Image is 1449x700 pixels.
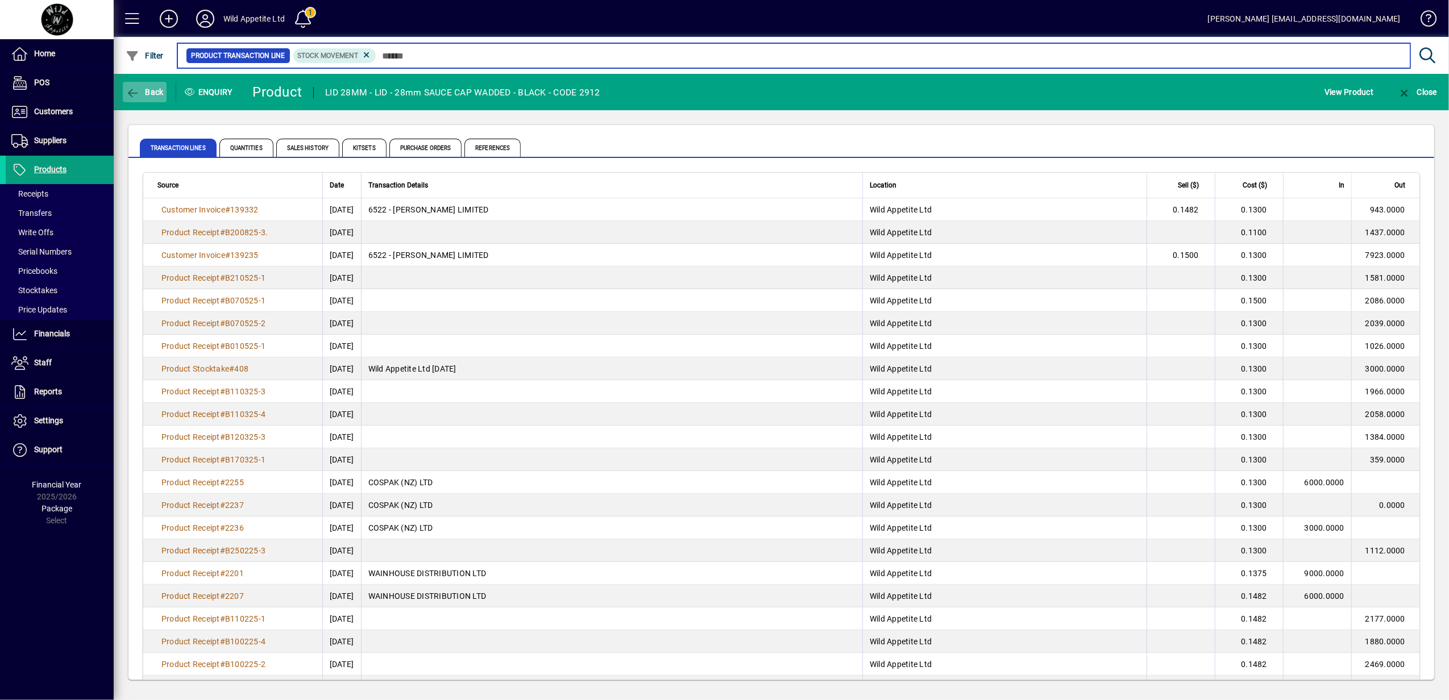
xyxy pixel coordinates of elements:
td: 0.1482 [1147,198,1215,221]
span: 2086.0000 [1365,296,1405,305]
span: Customer Invoice [161,205,225,214]
span: Stocktakes [11,286,57,295]
span: Product Receipt [161,637,220,646]
a: Product Receipt#B070525-2 [157,317,269,330]
td: [DATE] [322,562,361,585]
span: POS [34,78,49,87]
span: Product Receipt [161,501,220,510]
span: 7923.0000 [1365,251,1405,260]
td: [DATE] [322,653,361,676]
td: [DATE] [322,607,361,630]
span: Wild Appetite Ltd [870,569,932,578]
span: 408 [235,364,249,373]
a: Product Receipt#B110325-4 [157,408,269,420]
a: Product Receipt#B110225-1 [157,612,269,625]
span: Product Receipt [161,455,220,464]
span: Wild Appetite Ltd [870,205,932,214]
span: Financials [34,329,70,338]
span: Wild Appetite Ltd [870,364,932,373]
span: Wild Appetite Ltd [870,660,932,669]
span: 2039.0000 [1365,319,1405,328]
a: Product Receipt#2236 [157,522,248,534]
span: Suppliers [34,136,67,145]
span: Wild Appetite Ltd [870,319,932,328]
a: Product Receipt#B110325-3 [157,385,269,398]
a: Price Updates [6,300,114,319]
a: Pricebooks [6,261,114,281]
a: Customers [6,98,114,126]
span: Product Receipt [161,569,220,578]
span: # [220,660,225,669]
td: 0.1300 [1215,448,1283,471]
span: B070525-1 [225,296,265,305]
td: [DATE] [322,357,361,380]
td: 0.1300 [1215,494,1283,516]
td: 0.1300 [1215,335,1283,357]
td: COSPAK (NZ) LTD [361,494,862,516]
span: B100225-2 [225,660,265,669]
span: # [220,410,225,419]
td: [DATE] [322,221,361,244]
td: 6522 - [PERSON_NAME] LIMITED [361,244,862,266]
span: Product Receipt [161,523,220,532]
span: 1384.0000 [1365,432,1405,441]
td: [DATE] [322,448,361,471]
a: Home [6,40,114,68]
span: Product Receipt [161,660,220,669]
span: Package [41,504,72,513]
td: [DATE] [322,266,361,289]
span: # [220,501,225,510]
div: Enquiry [176,83,244,101]
span: Customer Invoice [161,251,225,260]
span: Product Transaction Line [191,50,285,61]
div: Cost ($) [1222,179,1277,191]
span: Date [330,179,344,191]
a: Stocktakes [6,281,114,300]
td: [DATE] [322,289,361,312]
a: Product Receipt#B100225-4 [157,635,269,648]
span: B110225-1 [225,614,265,623]
span: Sell ($) [1178,179,1199,191]
div: Location [870,179,1140,191]
span: # [220,569,225,578]
span: Product Receipt [161,319,220,328]
td: 0.1375 [1215,562,1283,585]
app-page-header-button: Close enquiry [1385,82,1449,102]
button: Add [151,9,187,29]
td: 0.1300 [1215,357,1283,380]
span: 1437.0000 [1365,228,1405,237]
span: Wild Appetite Ltd [870,523,932,532]
span: 1112.0000 [1365,546,1405,555]
a: Staff [6,349,114,377]
td: COSPAK (NZ) LTD [361,516,862,539]
span: # [220,341,225,351]
span: # [225,251,230,260]
span: 2237 [225,501,244,510]
span: Receipts [11,189,48,198]
span: Product Receipt [161,296,220,305]
div: Wild Appetite Ltd [223,10,285,28]
span: 2207 [225,591,244,601]
td: [DATE] [322,312,361,335]
span: References [464,139,521,157]
span: View Product [1325,83,1373,101]
div: LID 28MM - LID - 28mm SAUCE CAP WADDED - BLACK - CODE 2912 [325,84,600,102]
td: 0.1300 [1215,516,1283,539]
a: Product Receipt#2237 [157,499,248,511]
span: B200825-3. [225,228,268,237]
span: # [220,637,225,646]
td: 0.1500 [1147,244,1215,266]
span: Product Receipt [161,273,220,282]
span: Purchase Orders [389,139,462,157]
td: 0.1482 [1215,653,1283,676]
span: Product Receipt [161,410,220,419]
a: Knowledge Base [1412,2,1435,39]
td: 6522 - [PERSON_NAME] LIMITED [361,198,862,221]
span: # [220,478,225,487]
span: Wild Appetite Ltd [870,273,932,282]
a: Support [6,436,114,464]
span: Sales History [276,139,339,157]
span: 9000.0000 [1305,569,1344,578]
a: POS [6,69,114,97]
td: WAINHOUSE DISTRIBUTION LTD [361,585,862,607]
